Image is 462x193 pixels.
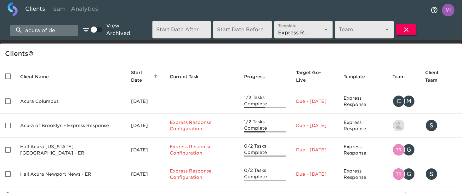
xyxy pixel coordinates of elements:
td: [DATE] [126,114,165,138]
div: cheung.gregory@roadster.com, mike.crothers@roadster.com [392,95,415,108]
a: Clients [23,2,48,18]
button: Open [383,25,391,34]
div: tristan.walk@roadster.com, grant.boloyan@roadster.com [392,143,415,156]
span: Start Date [131,69,160,84]
img: tristan.walk@roadster.com [393,168,404,180]
img: logo [8,2,18,16]
div: C [392,95,405,108]
span: This is the next Task in this Hub that should be completed [170,73,199,80]
div: G [402,168,415,180]
input: search [10,25,78,36]
div: S [425,168,438,180]
td: Hall Acura Newport News - ER [15,162,126,186]
span: Target Go-Live [296,69,334,84]
img: tristan.walk@roadster.com [393,144,404,155]
div: seant@plazacars.com [425,119,457,132]
div: tristan.walk@roadster.com, grant.boloyan@roadster.com [392,168,415,180]
p: Due - [DATE] [296,122,334,129]
div: Client s [5,49,459,59]
span: Client Name [20,73,57,80]
p: Express Response Configuration [170,168,234,180]
p: Express Response Configuration [170,119,234,132]
td: [DATE] [126,138,165,162]
a: Analytics [68,2,100,18]
div: swolfe@mileone.com [425,168,457,180]
p: Due - [DATE] [296,171,334,177]
p: Due - [DATE] [296,98,334,104]
p: Due - [DATE] [296,147,334,153]
span: Client Team [425,69,457,84]
td: Express Response [339,162,387,186]
td: Express Response [339,89,387,114]
span: View Archived [106,22,145,37]
svg: This is a list of all of your clients and clients shared with you [28,51,33,56]
span: Team [392,73,413,80]
td: [DATE] [126,162,165,186]
p: Express Response Configuration [170,143,234,156]
button: edit [81,25,91,36]
td: Express Response [339,138,387,162]
div: M [402,95,415,108]
div: kevin.lo@roadster.com [392,119,415,132]
td: 1/2 Tasks Complete [239,89,291,114]
div: G [402,143,415,156]
td: 1/2 Tasks Complete [239,114,291,138]
span: Template [344,73,373,80]
td: Hall Acura [US_STATE][GEOGRAPHIC_DATA] - ER [15,138,126,162]
td: 0/2 Tasks Complete [239,162,291,186]
td: Express Response [339,114,387,138]
button: Open [322,25,330,34]
span: Current Task [170,73,207,80]
img: Profile [442,4,454,16]
button: notifications [427,3,442,18]
td: Acura of Brooklyn - Express Response [15,114,126,138]
td: [DATE] [126,89,165,114]
img: kevin.lo@roadster.com [393,120,404,131]
button: Clear Filters [396,24,416,35]
td: 0/2 Tasks Complete [239,138,291,162]
a: Team [48,2,68,18]
span: Progress [244,73,273,80]
span: Calculated based on the start date and the duration of all Tasks contained in this Hub. [296,69,326,84]
div: S [425,119,438,132]
td: Acura Columbus [15,89,126,114]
